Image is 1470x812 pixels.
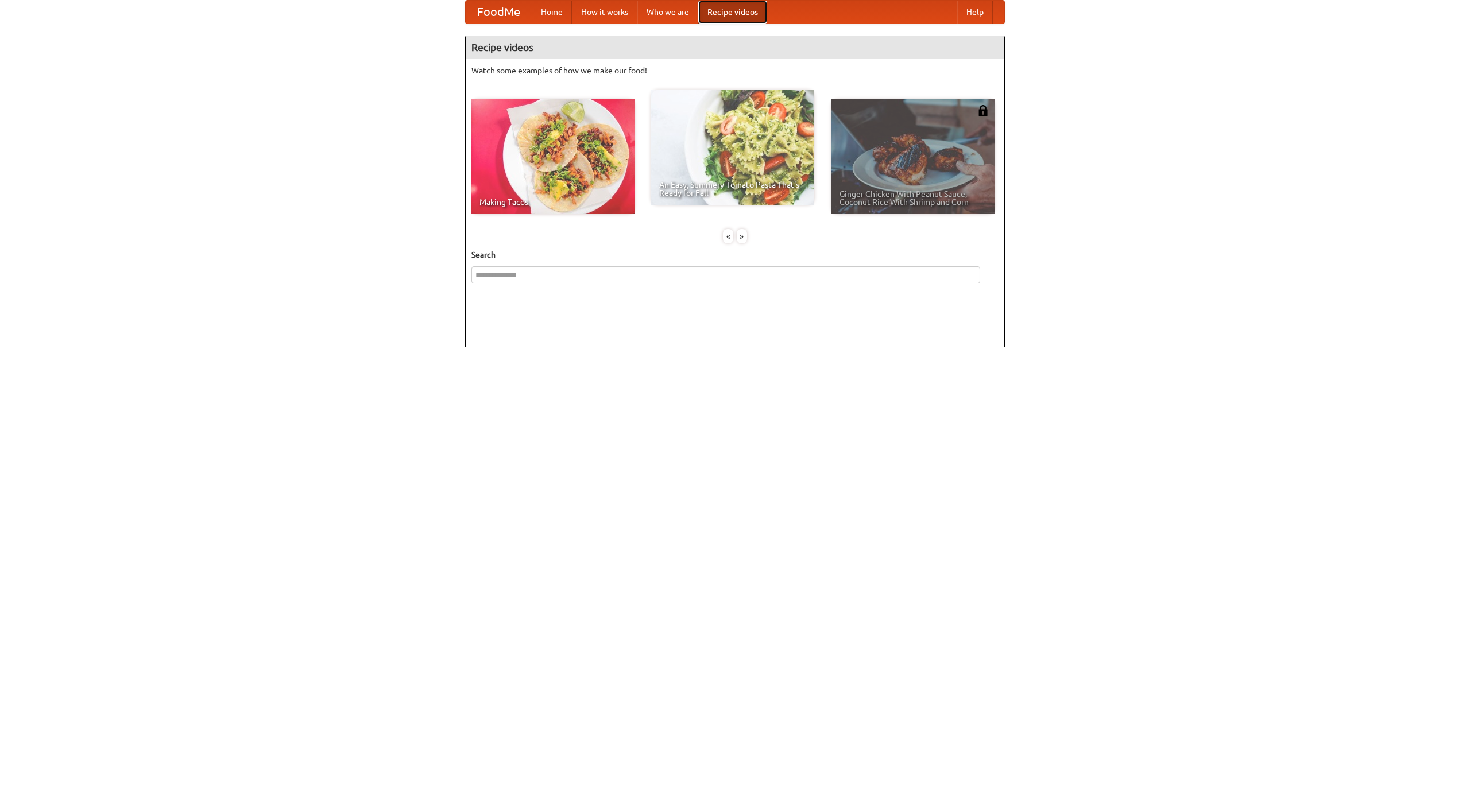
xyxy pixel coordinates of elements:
span: An Easy, Summery Tomato Pasta That's Ready for Fall [659,181,806,197]
p: Watch some examples of how we make our food! [471,65,999,76]
a: FoodMe [466,1,532,24]
a: Making Tacos [471,99,635,214]
a: Home [532,1,572,24]
span: Making Tacos [479,198,626,206]
div: » [737,229,747,243]
img: 483408.png [977,105,989,116]
h4: Recipe videos [466,36,1004,59]
a: How it works [572,1,637,24]
a: Recipe videos [698,1,767,24]
a: An Easy, Summery Tomato Pasta That's Ready for Fall [651,90,814,205]
h5: Search [471,249,999,261]
a: Help [957,1,993,24]
div: « [723,229,733,243]
a: Who we are [637,1,698,24]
